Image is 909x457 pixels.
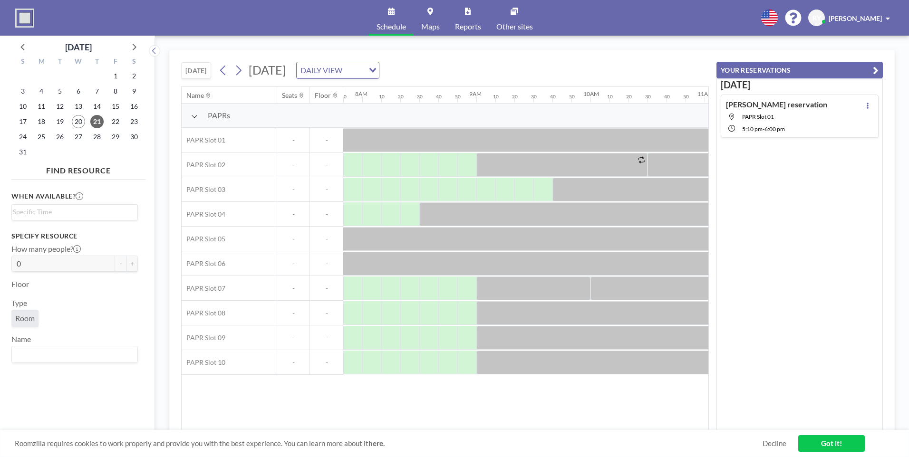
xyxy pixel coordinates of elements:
span: Wednesday, August 13, 2025 [72,100,85,113]
span: - [310,284,343,293]
span: Thursday, August 21, 2025 [90,115,104,128]
span: Saturday, August 9, 2025 [127,85,141,98]
span: - [310,161,343,169]
div: 30 [417,94,423,100]
span: Friday, August 8, 2025 [109,85,122,98]
span: Thursday, August 28, 2025 [90,130,104,143]
span: Monday, August 25, 2025 [35,130,48,143]
h3: Specify resource [11,232,138,240]
div: M [32,56,51,68]
span: 5:10 PM [742,125,763,133]
div: 20 [512,94,518,100]
span: Reports [455,23,481,30]
div: 8AM [355,90,367,97]
span: PAPR Slot 01 [182,136,225,144]
a: Got it! [798,435,865,452]
span: - [310,259,343,268]
span: - [277,309,309,317]
span: Sunday, August 17, 2025 [16,115,29,128]
div: Seats [282,91,297,100]
span: - [310,235,343,243]
span: PAPRs [208,111,230,120]
div: S [125,56,143,68]
div: 30 [531,94,537,100]
div: 40 [550,94,556,100]
span: Other sites [496,23,533,30]
span: - [310,333,343,342]
span: PAPR Slot 05 [182,235,225,243]
div: 10 [493,94,499,100]
span: Monday, August 11, 2025 [35,100,48,113]
img: organization-logo [15,9,34,28]
div: 50 [455,94,461,100]
span: - [277,136,309,144]
span: - [763,125,764,133]
span: Sunday, August 10, 2025 [16,100,29,113]
div: 50 [683,94,689,100]
span: PAPR Slot 08 [182,309,225,317]
input: Search for option [13,207,132,217]
button: + [126,256,138,272]
div: 10 [607,94,613,100]
label: Type [11,298,27,308]
a: here. [368,439,385,447]
div: Search for option [12,205,137,219]
button: [DATE] [181,62,211,79]
label: How many people? [11,244,81,254]
div: T [51,56,69,68]
span: PAPR Slot 06 [182,259,225,268]
span: Sunday, August 24, 2025 [16,130,29,143]
span: - [277,259,309,268]
span: [PERSON_NAME] [829,14,882,22]
div: W [69,56,88,68]
span: Tuesday, August 26, 2025 [53,130,67,143]
span: - [277,185,309,194]
span: - [310,185,343,194]
span: - [277,235,309,243]
a: Decline [763,439,786,448]
span: DAILY VIEW [299,64,344,76]
span: Friday, August 1, 2025 [109,69,122,83]
span: Tuesday, August 12, 2025 [53,100,67,113]
span: - [277,210,309,219]
input: Search for option [13,348,132,361]
span: RY [812,14,821,22]
span: Room [15,314,35,323]
span: PAPR Slot 10 [182,358,225,367]
span: - [310,210,343,219]
div: F [106,56,125,68]
input: Search for option [345,64,363,76]
span: PAPR Slot 02 [182,161,225,169]
span: Wednesday, August 6, 2025 [72,85,85,98]
span: Saturday, August 23, 2025 [127,115,141,128]
div: T [87,56,106,68]
div: 10 [379,94,385,100]
span: PAPR Slot 07 [182,284,225,293]
span: Friday, August 22, 2025 [109,115,122,128]
div: Search for option [297,62,379,78]
div: Name [186,91,204,100]
span: Roomzilla requires cookies to work properly and provide you with the best experience. You can lea... [15,439,763,448]
span: - [310,309,343,317]
div: 50 [569,94,575,100]
span: PAPR Slot 09 [182,333,225,342]
span: PAPR Slot 03 [182,185,225,194]
h4: [PERSON_NAME] reservation [726,100,827,109]
h4: FIND RESOURCE [11,162,145,175]
span: Friday, August 29, 2025 [109,130,122,143]
div: 40 [436,94,442,100]
div: 40 [664,94,670,100]
span: Thursday, August 14, 2025 [90,100,104,113]
div: 50 [341,94,347,100]
span: Sunday, August 3, 2025 [16,85,29,98]
span: - [310,358,343,367]
div: Floor [315,91,331,100]
span: - [310,136,343,144]
span: Saturday, August 2, 2025 [127,69,141,83]
span: Wednesday, August 20, 2025 [72,115,85,128]
span: - [277,358,309,367]
span: Monday, August 4, 2025 [35,85,48,98]
div: 9AM [469,90,482,97]
div: 30 [645,94,651,100]
div: 10AM [583,90,599,97]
